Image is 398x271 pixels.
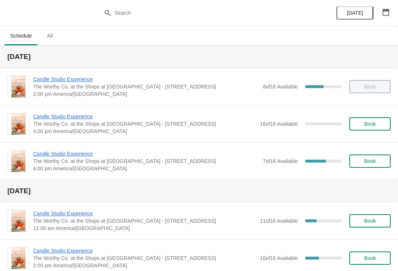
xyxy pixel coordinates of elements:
[364,158,376,164] span: Book
[11,210,26,232] img: Candle Studio Experience | The Worthy Co. at the Shops at Clearfork - 5008 Gage Ave. | 11:00 am A...
[11,113,26,135] img: Candle Studio Experience | The Worthy Co. at the Shops at Clearfork - 5008 Gage Ave. | 4:00 pm Am...
[364,121,376,127] span: Book
[4,29,38,42] span: Schedule
[263,84,298,90] span: 8 of 16 Available
[33,83,259,90] span: The Worthy Co. at the Shops at [GEOGRAPHIC_DATA] - [STREET_ADDRESS]
[33,210,256,217] span: Candle Studio Experience
[260,218,298,224] span: 11 of 16 Available
[114,6,298,20] input: Search
[364,255,376,261] span: Book
[349,214,391,227] button: Book
[33,128,256,135] span: 4:00 pm America/[GEOGRAPHIC_DATA]
[7,187,391,195] h2: [DATE]
[349,154,391,168] button: Book
[11,247,26,269] img: Candle Studio Experience | The Worthy Co. at the Shops at Clearfork - 5008 Gage Ave. | 2:00 pm Am...
[33,262,256,269] span: 2:00 pm America/[GEOGRAPHIC_DATA]
[33,247,256,254] span: Candle Studio Experience
[11,150,26,172] img: Candle Studio Experience | The Worthy Co. at the Shops at Clearfork - 5008 Gage Ave. | 6:00 pm Am...
[33,120,256,128] span: The Worthy Co. at the Shops at [GEOGRAPHIC_DATA] - [STREET_ADDRESS]
[33,113,256,120] span: Candle Studio Experience
[41,29,59,42] span: All
[33,150,259,157] span: Candle Studio Experience
[33,254,256,262] span: The Worthy Co. at the Shops at [GEOGRAPHIC_DATA] - [STREET_ADDRESS]
[347,10,363,16] span: [DATE]
[336,6,373,20] button: [DATE]
[349,117,391,131] button: Book
[33,76,259,83] span: Candle Studio Experience
[11,76,26,97] img: Candle Studio Experience | The Worthy Co. at the Shops at Clearfork - 5008 Gage Ave. | 2:00 pm Am...
[260,255,298,261] span: 10 of 16 Available
[33,217,256,225] span: The Worthy Co. at the Shops at [GEOGRAPHIC_DATA] - [STREET_ADDRESS]
[263,158,298,164] span: 7 of 16 Available
[260,121,298,127] span: 16 of 16 Available
[349,251,391,265] button: Book
[33,225,256,232] span: 11:00 am America/[GEOGRAPHIC_DATA]
[33,165,259,172] span: 6:00 pm America/[GEOGRAPHIC_DATA]
[33,157,259,165] span: The Worthy Co. at the Shops at [GEOGRAPHIC_DATA] - [STREET_ADDRESS]
[33,90,259,98] span: 2:00 pm America/[GEOGRAPHIC_DATA]
[7,53,391,60] h2: [DATE]
[364,218,376,224] span: Book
